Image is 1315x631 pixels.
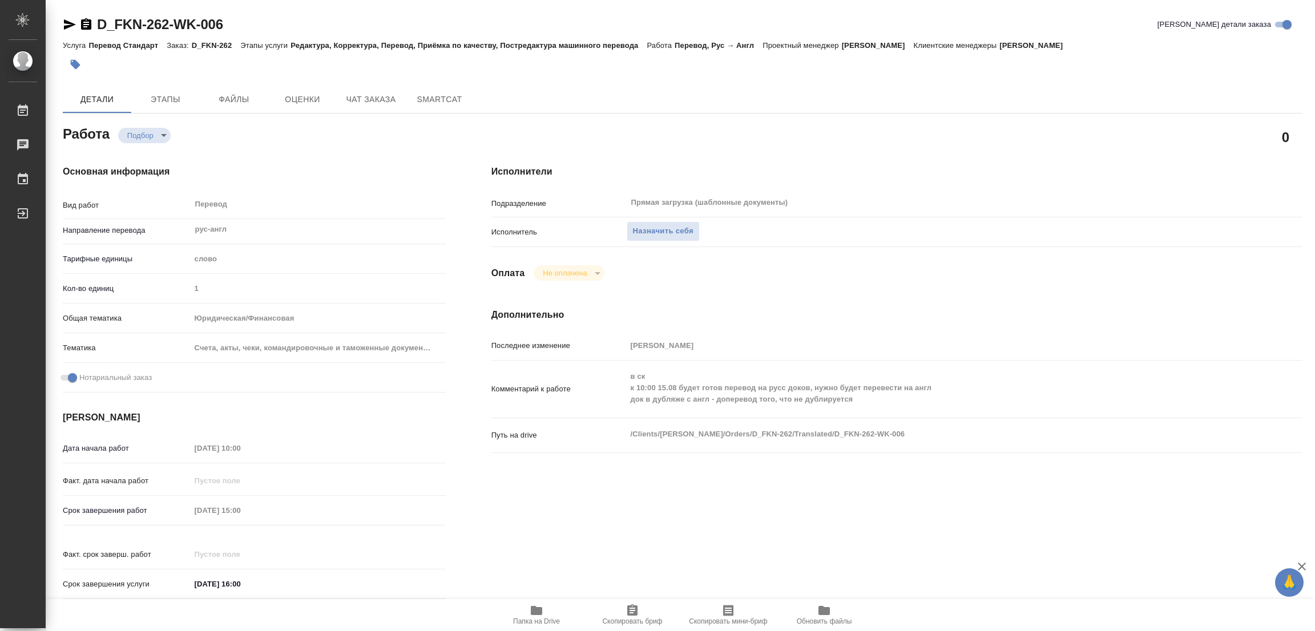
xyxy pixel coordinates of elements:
[191,249,446,269] div: слово
[647,41,675,50] p: Работа
[275,92,330,107] span: Оценки
[63,505,191,516] p: Срок завершения работ
[489,599,584,631] button: Папка на Drive
[680,599,776,631] button: Скопировать мини-бриф
[240,41,291,50] p: Этапы услуги
[70,92,124,107] span: Детали
[191,576,291,592] input: ✎ Введи что-нибудь
[491,430,627,441] p: Путь на drive
[192,41,241,50] p: D_FKN-262
[191,546,291,563] input: Пустое поле
[63,18,76,31] button: Скопировать ссылку для ЯМессенджера
[191,440,291,456] input: Пустое поле
[191,502,291,519] input: Пустое поле
[491,266,525,280] h4: Оплата
[534,265,604,281] div: Подбор
[63,41,88,50] p: Услуга
[999,41,1071,50] p: [PERSON_NAME]
[675,41,763,50] p: Перевод, Рус → Англ
[79,18,93,31] button: Скопировать ссылку
[118,128,171,143] div: Подбор
[491,165,1302,179] h4: Исполнители
[191,280,446,297] input: Пустое поле
[491,198,627,209] p: Подразделение
[1282,127,1289,147] h2: 0
[191,472,291,489] input: Пустое поле
[914,41,1000,50] p: Клиентские менеджеры
[776,599,872,631] button: Обновить файлы
[627,337,1235,354] input: Пустое поле
[88,41,167,50] p: Перевод Стандарт
[513,617,560,625] span: Папка на Drive
[539,268,590,278] button: Не оплачена
[763,41,841,50] p: Проектный менеджер
[63,549,191,560] p: Факт. срок заверш. работ
[63,475,191,487] p: Факт. дата начала работ
[63,52,88,77] button: Добавить тэг
[63,283,191,294] p: Кол-во единиц
[584,599,680,631] button: Скопировать бриф
[627,221,700,241] button: Назначить себя
[63,123,110,143] h2: Работа
[627,424,1235,444] textarea: /Clients/[PERSON_NAME]/Orders/D_FKN-262/Translated/D_FKN-262-WK-006
[124,131,157,140] button: Подбор
[63,443,191,454] p: Дата начала работ
[491,226,627,238] p: Исполнитель
[97,17,223,32] a: D_FKN-262-WK-006
[491,383,627,395] p: Комментарий к работе
[689,617,767,625] span: Скопировать мини-бриф
[63,411,446,424] h4: [PERSON_NAME]
[63,225,191,236] p: Направление перевода
[1280,571,1299,594] span: 🙏
[1157,19,1271,30] span: [PERSON_NAME] детали заказа
[191,338,446,358] div: Счета, акты, чеки, командировочные и таможенные документы
[491,340,627,351] p: Последнее изменение
[291,41,647,50] p: Редактура, Корректура, Перевод, Приёмка по качеству, Постредактура машинного перевода
[627,367,1235,409] textarea: в ск к 10:00 15.08 будет готов перевод на русс доков, нужно будет перевести на англ док в дубляже...
[633,225,693,238] span: Назначить себя
[63,200,191,211] p: Вид работ
[63,165,446,179] h4: Основная информация
[63,579,191,590] p: Срок завершения услуги
[79,372,152,383] span: Нотариальный заказ
[412,92,467,107] span: SmartCat
[167,41,191,50] p: Заказ:
[602,617,662,625] span: Скопировать бриф
[63,313,191,324] p: Общая тематика
[207,92,261,107] span: Файлы
[191,309,446,328] div: Юридическая/Финансовая
[63,342,191,354] p: Тематика
[842,41,914,50] p: [PERSON_NAME]
[491,308,1302,322] h4: Дополнительно
[138,92,193,107] span: Этапы
[1275,568,1304,597] button: 🙏
[63,253,191,265] p: Тарифные единицы
[344,92,398,107] span: Чат заказа
[797,617,852,625] span: Обновить файлы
